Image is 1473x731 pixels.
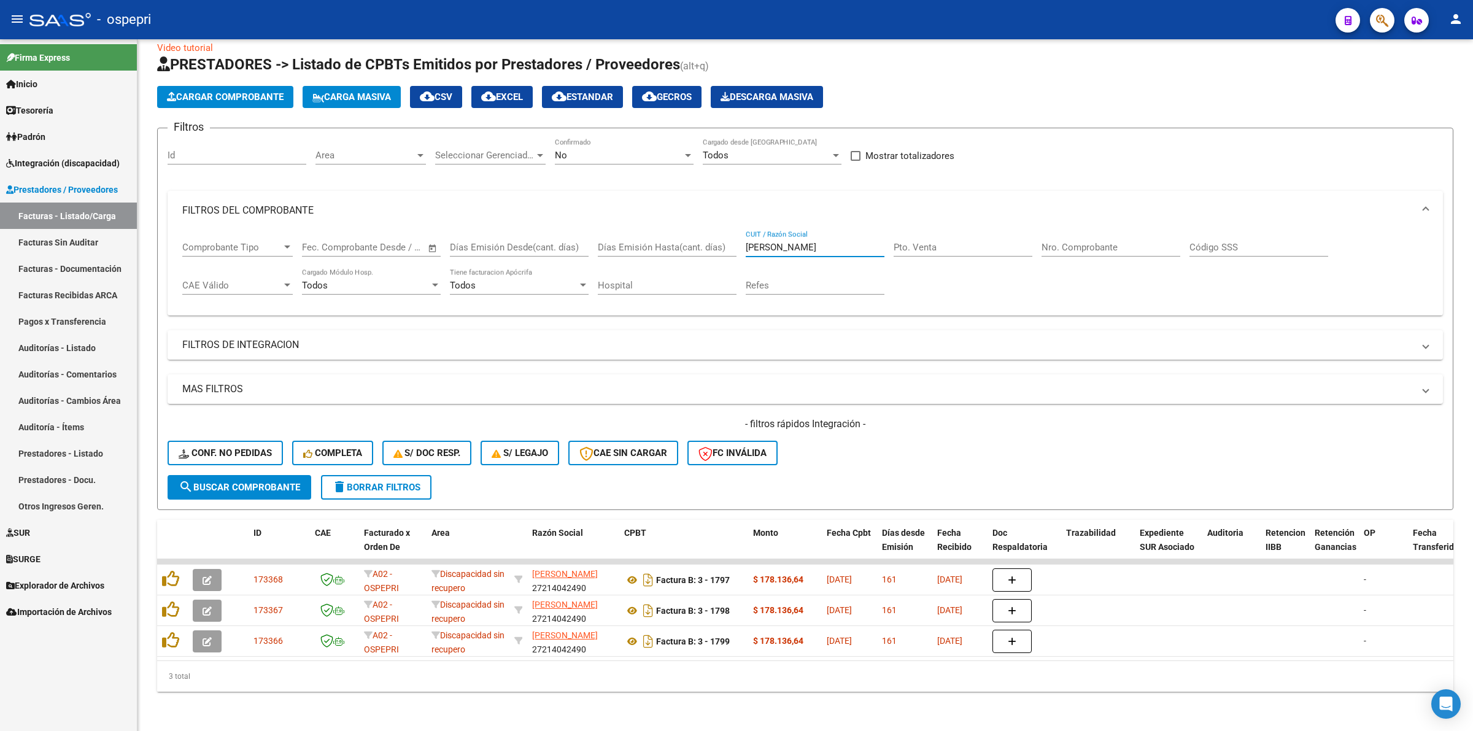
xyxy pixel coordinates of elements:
span: 161 [882,605,897,615]
span: Expediente SUR Asociado [1140,528,1194,552]
span: ID [253,528,261,538]
span: SUR [6,526,30,540]
button: CAE SIN CARGAR [568,441,678,465]
datatable-header-cell: ID [249,520,310,574]
strong: $ 178.136,64 [753,636,803,646]
span: [PERSON_NAME] [532,569,598,579]
span: CAE [315,528,331,538]
span: CAE SIN CARGAR [579,447,667,458]
i: Descargar documento [640,601,656,621]
h3: Filtros [168,118,210,136]
i: Descargar documento [640,632,656,651]
span: Días desde Emisión [882,528,925,552]
span: A02 - OSPEPRI [364,630,399,654]
span: CSV [420,91,452,102]
span: CAE Válido [182,280,282,291]
span: [DATE] [937,605,962,615]
span: 173367 [253,605,283,615]
span: Estandar [552,91,613,102]
span: Conf. no pedidas [179,447,272,458]
span: Todos [302,280,328,291]
span: Tesorería [6,104,53,117]
button: S/ Doc Resp. [382,441,472,465]
datatable-header-cell: Expediente SUR Asociado [1135,520,1202,574]
span: S/ legajo [492,447,548,458]
span: Carga Masiva [312,91,391,102]
span: [DATE] [827,605,852,615]
span: [PERSON_NAME] [532,600,598,609]
span: Comprobante Tipo [182,242,282,253]
span: Padrón [6,130,45,144]
button: Completa [292,441,373,465]
span: Explorador de Archivos [6,579,104,592]
strong: Factura B: 3 - 1798 [656,606,730,616]
span: Auditoria [1207,528,1243,538]
span: Buscar Comprobante [179,482,300,493]
span: 161 [882,636,897,646]
mat-icon: search [179,479,193,494]
span: Facturado x Orden De [364,528,410,552]
span: 173366 [253,636,283,646]
span: 173368 [253,574,283,584]
datatable-header-cell: Fecha Cpbt [822,520,877,574]
mat-icon: cloud_download [552,89,566,104]
div: 3 total [157,661,1453,692]
button: Carga Masiva [303,86,401,108]
strong: $ 178.136,64 [753,574,803,584]
span: Integración (discapacidad) [6,157,120,170]
button: Cargar Comprobante [157,86,293,108]
mat-icon: cloud_download [420,89,435,104]
span: Prestadores / Proveedores [6,183,118,196]
span: Todos [450,280,476,291]
a: Video tutorial [157,42,213,53]
span: 161 [882,574,897,584]
h4: - filtros rápidos Integración - [168,417,1443,431]
span: A02 - OSPEPRI [364,600,399,624]
span: Razón Social [532,528,583,538]
span: CPBT [624,528,646,538]
span: PRESTADORES -> Listado de CPBTs Emitidos por Prestadores / Proveedores [157,56,680,73]
span: Fecha Recibido [937,528,972,552]
span: Area [315,150,415,161]
span: Retención Ganancias [1315,528,1356,552]
button: FC Inválida [687,441,778,465]
div: FILTROS DEL COMPROBANTE [168,230,1443,316]
span: Descarga Masiva [721,91,813,102]
span: Gecros [642,91,692,102]
datatable-header-cell: Retencion IIBB [1261,520,1310,574]
datatable-header-cell: Monto [748,520,822,574]
span: [DATE] [827,636,852,646]
span: Inicio [6,77,37,91]
button: S/ legajo [481,441,559,465]
mat-icon: cloud_download [642,89,657,104]
button: Conf. no pedidas [168,441,283,465]
mat-expansion-panel-header: FILTROS DE INTEGRACION [168,330,1443,360]
span: (alt+q) [680,60,709,72]
span: [PERSON_NAME] [532,630,598,640]
datatable-header-cell: OP [1359,520,1408,574]
div: 27214042490 [532,598,614,624]
span: Fecha Cpbt [827,528,871,538]
span: Fecha Transferido [1413,528,1459,552]
div: 27214042490 [532,567,614,593]
span: Mostrar totalizadores [865,149,954,163]
mat-icon: menu [10,12,25,26]
i: Descargar documento [640,570,656,590]
span: A02 - OSPEPRI [364,569,399,593]
span: - [1364,605,1366,615]
datatable-header-cell: Doc Respaldatoria [988,520,1061,574]
mat-panel-title: FILTROS DE INTEGRACION [182,338,1413,352]
input: Fecha inicio [302,242,352,253]
mat-icon: cloud_download [481,89,496,104]
span: Discapacidad sin recupero [431,569,505,593]
span: - [1364,574,1366,584]
input: Fecha fin [363,242,422,253]
button: Open calendar [426,241,440,255]
strong: Factura B: 3 - 1799 [656,636,730,646]
datatable-header-cell: Retención Ganancias [1310,520,1359,574]
span: Retencion IIBB [1266,528,1305,552]
datatable-header-cell: Razón Social [527,520,619,574]
mat-panel-title: FILTROS DEL COMPROBANTE [182,204,1413,217]
strong: $ 178.136,64 [753,605,803,615]
span: Importación de Archivos [6,605,112,619]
